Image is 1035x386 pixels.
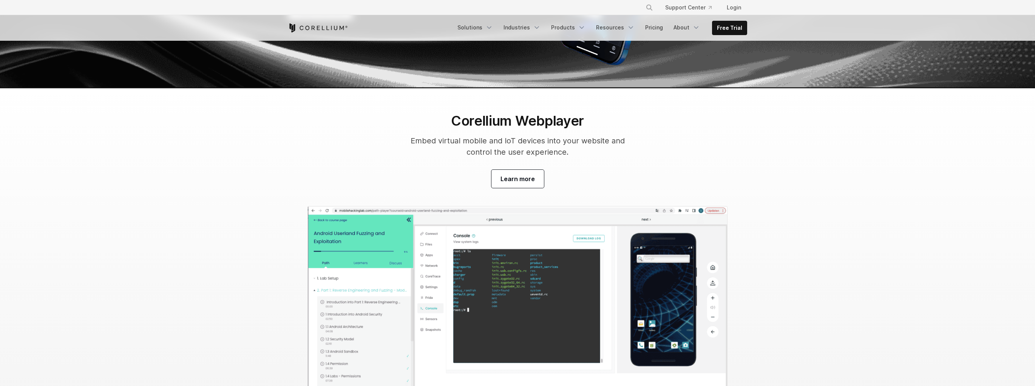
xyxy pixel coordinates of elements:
p: Embed virtual mobile and IoT devices into your website and control the user experience. [406,135,629,158]
a: Support Center [659,1,718,14]
a: Products [547,21,590,34]
div: Navigation Menu [636,1,747,14]
a: Corellium Home [288,23,348,32]
a: Pricing [641,21,667,34]
a: Free Trial [712,21,747,35]
div: Navigation Menu [453,21,747,35]
a: Resources [592,21,639,34]
h2: Corellium Webplayer [406,112,629,129]
span: Learn more [501,174,535,183]
a: Visit our blog [491,170,544,188]
a: About [669,21,704,34]
a: Industries [499,21,545,34]
a: Login [721,1,747,14]
button: Search [643,1,656,14]
a: Solutions [453,21,497,34]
